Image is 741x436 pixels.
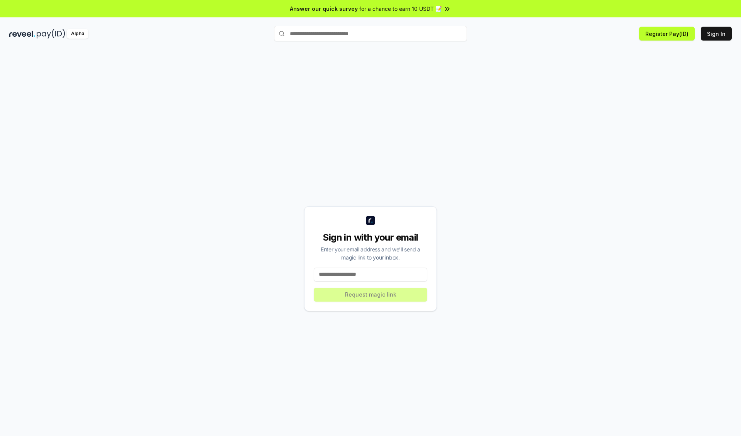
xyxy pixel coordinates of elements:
img: pay_id [37,29,65,39]
img: logo_small [366,216,375,225]
div: Sign in with your email [314,231,427,244]
button: Sign In [701,27,732,41]
span: for a chance to earn 10 USDT 📝 [359,5,442,13]
div: Enter your email address and we’ll send a magic link to your inbox. [314,245,427,261]
button: Register Pay(ID) [639,27,695,41]
img: reveel_dark [9,29,35,39]
span: Answer our quick survey [290,5,358,13]
div: Alpha [67,29,88,39]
